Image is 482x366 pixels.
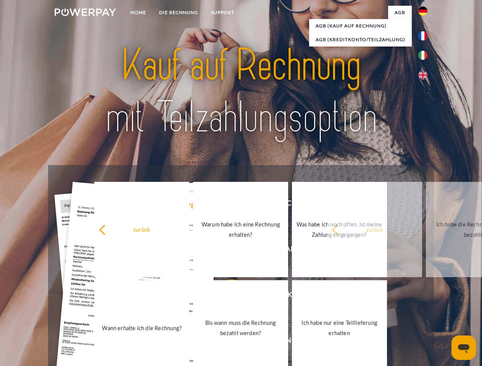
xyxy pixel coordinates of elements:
[418,71,427,80] img: en
[292,182,387,277] a: Was habe ich noch offen, ist meine Zahlung eingegangen?
[297,219,382,240] div: Was habe ich noch offen, ist meine Zahlung eingegangen?
[73,37,409,146] img: title-powerpay_de.svg
[205,6,241,19] a: SUPPORT
[198,318,284,338] div: Bis wann muss die Rechnung bezahlt werden?
[55,8,116,16] img: logo-powerpay-white.svg
[124,6,153,19] a: Home
[388,6,412,19] a: agb
[418,51,427,60] img: it
[309,33,412,47] a: AGB (Kreditkonto/Teilzahlung)
[153,6,205,19] a: DIE RECHNUNG
[418,6,427,16] img: de
[99,224,185,234] div: zurück
[99,323,185,333] div: Wann erhalte ich die Rechnung?
[297,318,382,338] div: Ich habe nur eine Teillieferung erhalten
[332,224,418,234] div: zurück
[309,19,412,33] a: AGB (Kauf auf Rechnung)
[418,31,427,40] img: fr
[451,335,476,360] iframe: Schaltfläche zum Öffnen des Messaging-Fensters
[198,219,284,240] div: Warum habe ich eine Rechnung erhalten?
